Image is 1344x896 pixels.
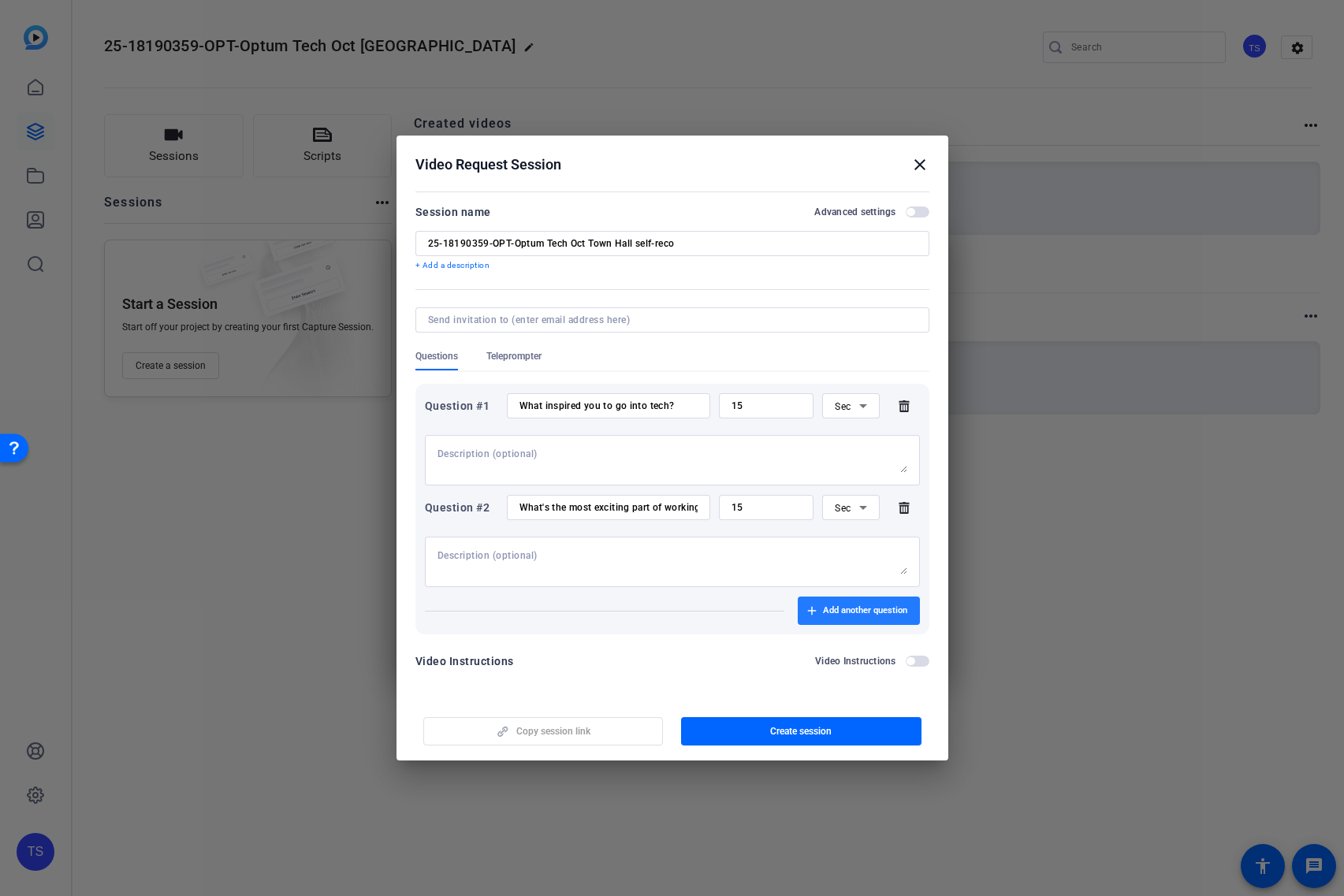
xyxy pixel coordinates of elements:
[486,350,542,362] span: Teleprompter
[415,350,458,362] span: Questions
[732,501,802,514] input: Time
[823,604,907,617] span: Add another question
[415,155,929,174] div: Video Request Session
[425,498,498,517] div: Question #2
[519,400,698,412] input: Enter your question here
[428,314,910,326] input: Send invitation to (enter email address here)
[835,401,851,412] span: Sec
[835,503,851,514] span: Sec
[814,206,895,218] h2: Advanced settings
[732,400,802,412] input: Time
[519,501,698,514] input: Enter your question here
[425,396,498,415] div: Question #1
[415,652,514,671] div: Video Instructions
[415,203,491,221] div: Session name
[770,725,832,738] span: Create session
[815,655,896,667] h2: Video Instructions
[415,259,929,272] p: + Add a description
[681,717,921,745] button: Create session
[910,155,929,174] mat-icon: close
[798,597,920,625] button: Add another question
[428,237,917,250] input: Enter Session Name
